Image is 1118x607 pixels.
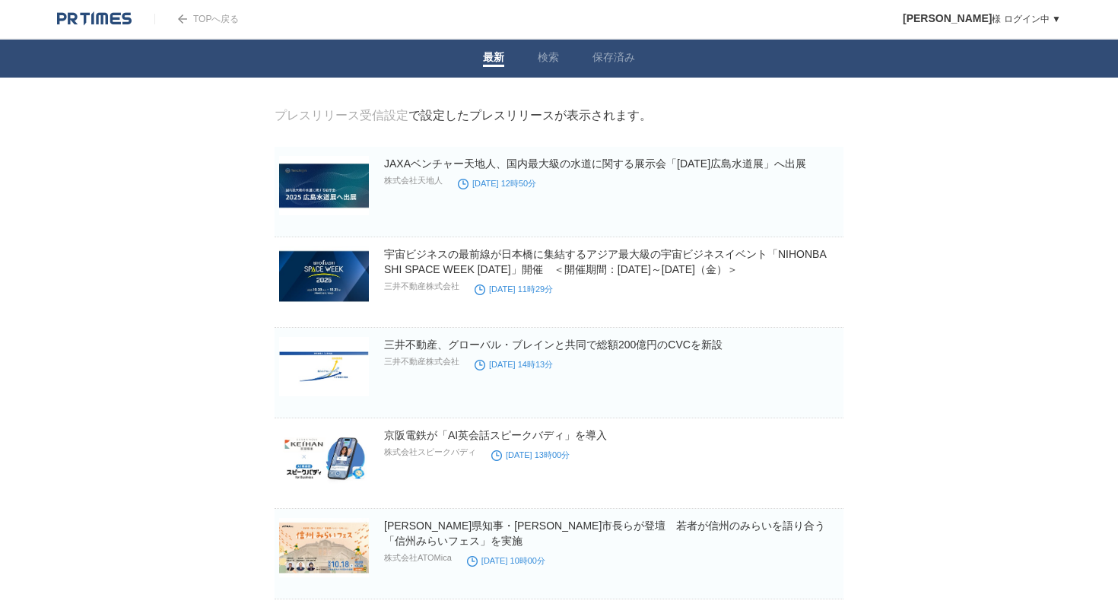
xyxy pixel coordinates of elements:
[279,427,369,487] img: 京阪電鉄が「AI英会話スピークバディ」を導入
[538,51,559,67] a: 検索
[903,12,992,24] span: [PERSON_NAME]
[384,447,476,458] p: 株式会社スピークバディ
[275,108,652,124] div: で設定したプレスリリースが表示されます。
[467,556,545,565] time: [DATE] 10時00分
[475,360,553,369] time: [DATE] 14時13分
[279,337,369,396] img: 三井不動産、グローバル・ブレインと共同で総額200億円のCVCを新設
[475,284,553,294] time: [DATE] 11時29分
[384,338,723,351] a: 三井不動産、グローバル・ブレインと共同で総額200億円のCVCを新設
[592,51,635,67] a: 保存済み
[384,552,452,564] p: 株式会社ATOMica
[458,179,536,188] time: [DATE] 12時50分
[279,518,369,577] img: 長野県知事・松本市長らが登壇 若者が信州のみらいを語り合う「信州みらいフェス」を実施
[903,14,1061,24] a: [PERSON_NAME]様 ログイン中 ▼
[384,520,825,547] a: [PERSON_NAME]県知事・[PERSON_NAME]市長らが登壇 若者が信州のみらいを語り合う「信州みらいフェス」を実施
[279,246,369,306] img: 宇宙ビジネスの最前線が日本橋に集結するアジア最大級の宇宙ビジネスイベント「NIHONBASHI SPACE WEEK 2025」開催 ＜開催期間：10月28日(火)～10月31日（金）＞
[57,11,132,27] img: logo.png
[384,175,443,186] p: 株式会社天地人
[154,14,239,24] a: TOPへ戻る
[384,356,459,367] p: 三井不動産株式会社
[384,281,459,292] p: 三井不動産株式会社
[483,51,504,67] a: 最新
[384,248,827,275] a: 宇宙ビジネスの最前線が日本橋に集結するアジア最大級の宇宙ビジネスイベント「NIHONBASHI SPACE WEEK [DATE]」開催 ＜開催期間：[DATE]～[DATE]（金）＞
[178,14,187,24] img: arrow.png
[279,156,369,215] img: JAXAベンチャー天地人、国内最大級の水道に関する展示会「2025広島水道展」へ出展
[491,450,570,459] time: [DATE] 13時00分
[275,109,408,122] a: プレスリリース受信設定
[384,429,607,441] a: 京阪電鉄が「AI英会話スピークバディ」を導入
[384,157,806,170] a: JAXAベンチャー天地人、国内最大級の水道に関する展示会「[DATE]広島水道展」へ出展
